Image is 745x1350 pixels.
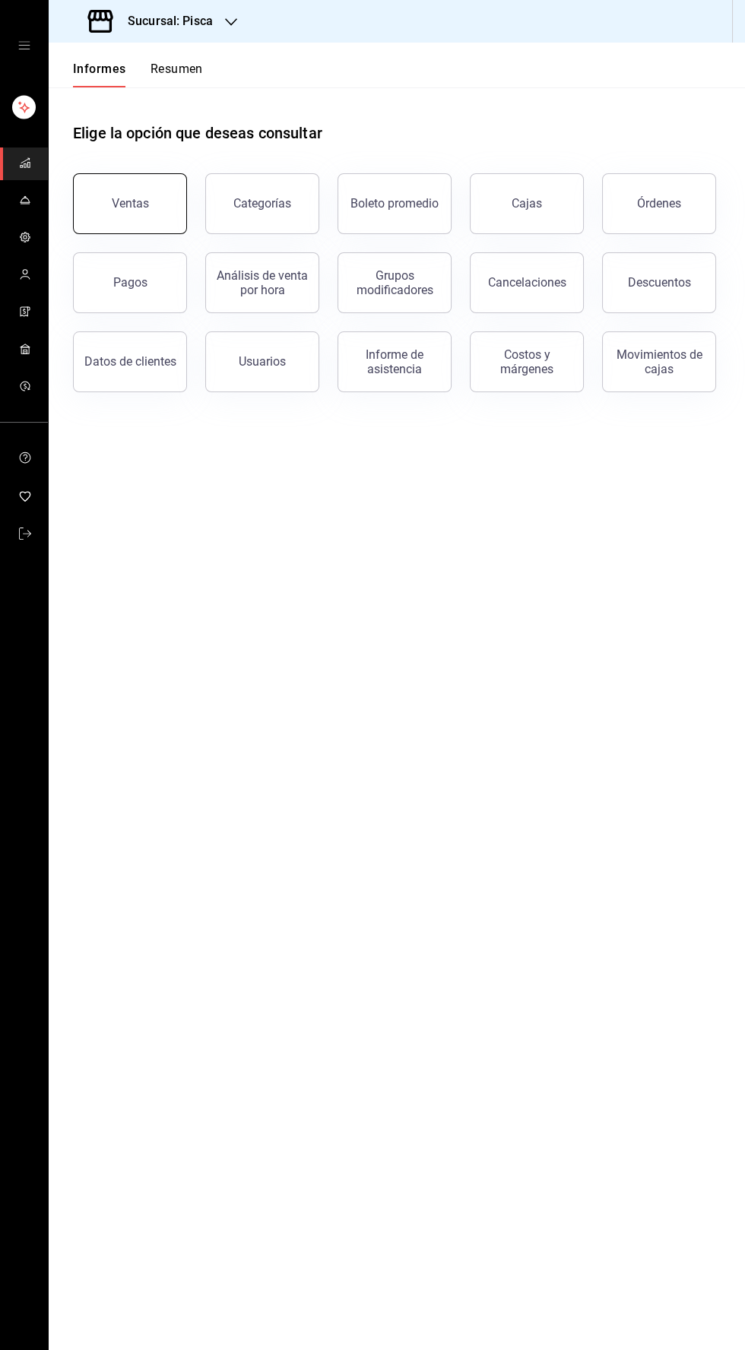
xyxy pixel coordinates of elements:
[602,331,716,392] button: Movimientos de cajas
[338,173,452,234] button: Boleto promedio
[357,268,433,297] font: Grupos modificadores
[233,196,291,211] font: Categorías
[73,252,187,313] button: Pagos
[73,61,203,87] div: pestañas de navegación
[239,354,286,369] font: Usuarios
[470,252,584,313] button: Cancelaciones
[112,196,149,211] font: Ventas
[500,347,553,376] font: Costos y márgenes
[602,252,716,313] button: Descuentos
[73,173,187,234] button: Ventas
[338,252,452,313] button: Grupos modificadores
[488,275,566,290] font: Cancelaciones
[151,62,203,76] font: Resumen
[628,275,691,290] font: Descuentos
[470,173,584,234] button: Cajas
[73,62,126,76] font: Informes
[217,268,308,297] font: Análisis de venta por hora
[602,173,716,234] button: Órdenes
[617,347,702,376] font: Movimientos de cajas
[205,331,319,392] button: Usuarios
[84,354,176,369] font: Datos de clientes
[338,331,452,392] button: Informe de asistencia
[113,275,147,290] font: Pagos
[366,347,423,376] font: Informe de asistencia
[205,252,319,313] button: Análisis de venta por hora
[73,124,322,142] font: Elige la opción que deseas consultar
[128,14,213,28] font: Sucursal: Pisca
[512,196,542,211] font: Cajas
[637,196,681,211] font: Órdenes
[470,331,584,392] button: Costos y márgenes
[18,40,30,52] button: cajón abierto
[350,196,439,211] font: Boleto promedio
[205,173,319,234] button: Categorías
[73,331,187,392] button: Datos de clientes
